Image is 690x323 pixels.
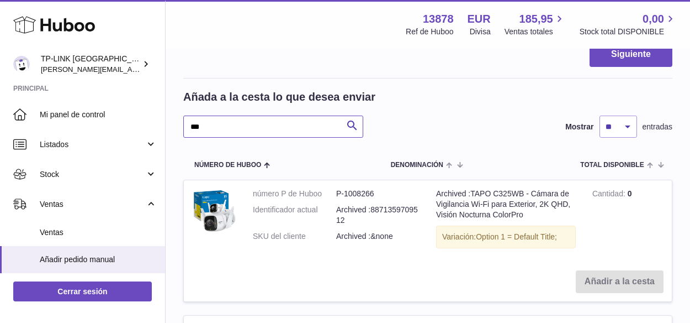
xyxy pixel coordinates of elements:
div: Variación: [436,226,576,248]
span: 185,95 [519,12,553,27]
div: Divisa [470,27,491,37]
span: Listados [40,139,145,150]
span: Total DISPONIBLE [580,161,644,169]
strong: EUR [468,12,491,27]
img: celia.yan@tp-link.com [13,56,30,72]
dd: P-1008266 [336,189,420,199]
span: entradas [643,122,672,132]
td: 0 [584,180,672,262]
button: Siguiente [590,41,672,67]
label: Mostrar [565,122,593,132]
dt: número P de Huboo [253,189,336,199]
a: Cerrar sesión [13,282,152,301]
a: 0,00 Stock total DISPONIBLE [580,12,677,37]
span: Option 1 = Default Title; [476,232,557,241]
span: Mi panel de control [40,110,157,120]
span: Stock total DISPONIBLE [580,27,677,37]
span: Añadir pedido manual [40,254,157,265]
span: Ventas totales [505,27,566,37]
span: Ventas [40,227,157,238]
a: 185,95 Ventas totales [505,12,566,37]
span: [PERSON_NAME][EMAIL_ADDRESS][DOMAIN_NAME] [41,65,221,74]
dd: Archived :8871359709512 [336,205,420,226]
div: TP-LINK [GEOGRAPHIC_DATA], SOCIEDAD LIMITADA [41,54,140,75]
img: Archived :TAPO C325WB - Cámara de Vigilancia Wi-Fi para Exterior, 2K QHD, Visión Nocturna ColorPro [192,189,236,233]
span: Stock [40,169,145,180]
span: Ventas [40,199,145,210]
dd: Archived :&none [336,231,420,242]
span: Denominación [391,161,443,169]
td: Archived :TAPO C325WB - Cámara de Vigilancia Wi-Fi para Exterior, 2K QHD, Visión Nocturna ColorPro [428,180,584,262]
div: Ref de Huboo [406,27,453,37]
h2: Añada a la cesta lo que desea enviar [183,90,375,105]
dt: SKU del cliente [253,231,336,242]
span: Número de Huboo [194,161,261,169]
strong: 13878 [423,12,454,27]
strong: Cantidad [592,189,628,201]
span: 0,00 [643,12,664,27]
dt: Identificador actual [253,205,336,226]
